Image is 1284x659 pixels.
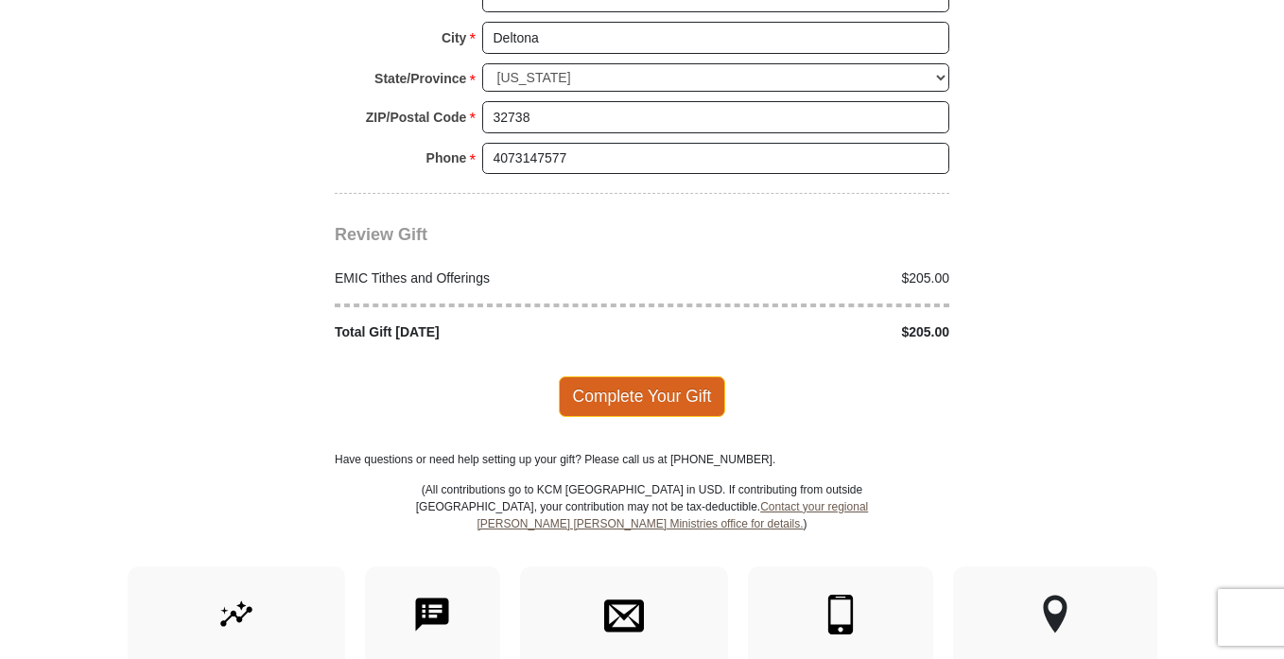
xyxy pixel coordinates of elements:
[325,322,643,342] div: Total Gift [DATE]
[642,322,960,342] div: $205.00
[415,481,869,566] p: (All contributions go to KCM [GEOGRAPHIC_DATA] in USD. If contributing from outside [GEOGRAPHIC_D...
[374,65,466,92] strong: State/Province
[335,451,949,468] p: Have questions or need help setting up your gift? Please call us at [PHONE_NUMBER].
[477,500,868,530] a: Contact your regional [PERSON_NAME] [PERSON_NAME] Ministries office for details.
[426,145,467,171] strong: Phone
[217,595,256,634] img: give-by-stock.svg
[325,269,643,288] div: EMIC Tithes and Offerings
[442,25,466,51] strong: City
[335,225,427,244] span: Review Gift
[366,104,467,130] strong: ZIP/Postal Code
[642,269,960,288] div: $205.00
[821,595,860,634] img: mobile.svg
[559,376,726,416] span: Complete Your Gift
[412,595,452,634] img: text-to-give.svg
[1042,595,1068,634] img: other-region
[604,595,644,634] img: envelope.svg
